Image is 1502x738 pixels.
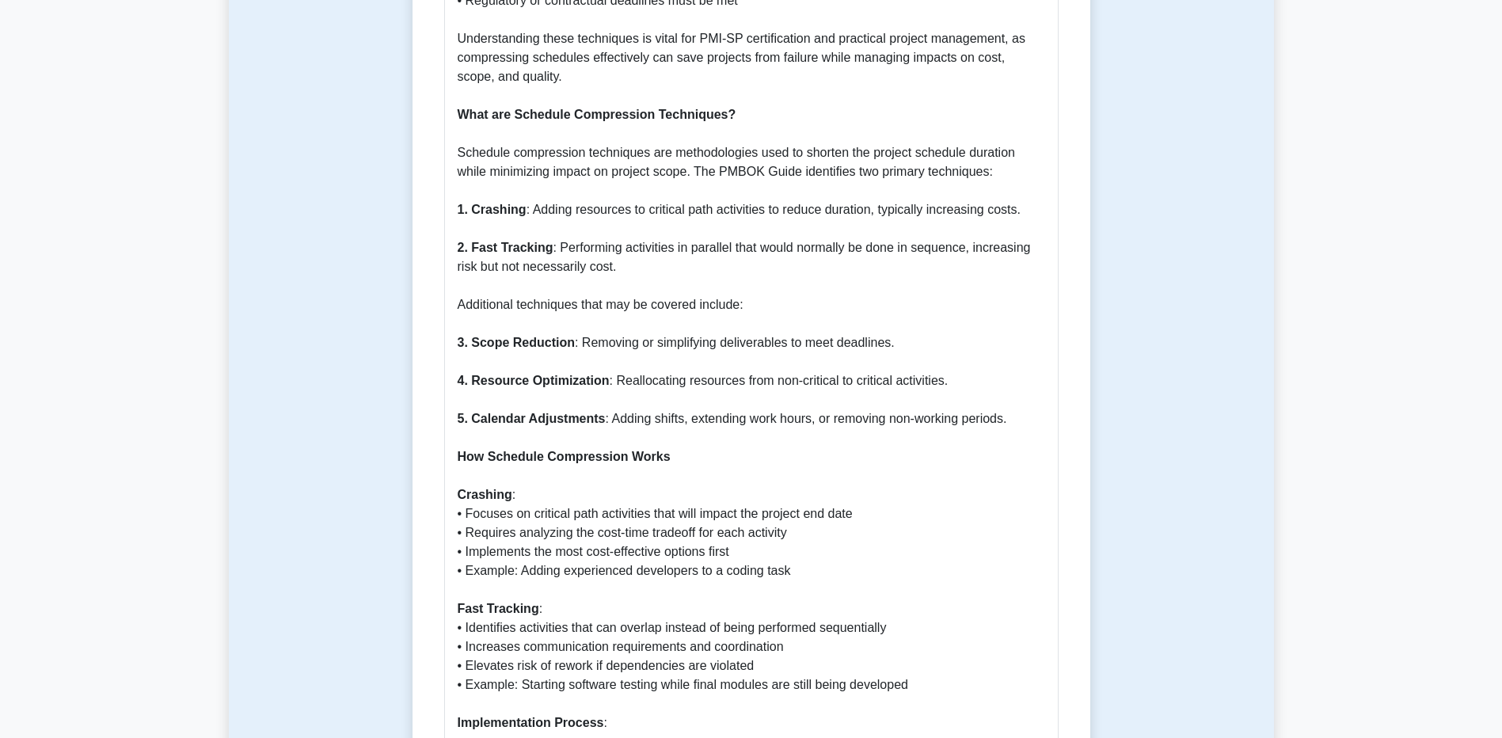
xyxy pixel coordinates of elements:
b: Fast Tracking [458,602,539,615]
b: 3. Scope Reduction [458,336,575,349]
b: 2. Fast Tracking [458,241,553,254]
b: 4. Resource Optimization [458,374,610,387]
b: How Schedule Compression Works [458,450,671,463]
b: Implementation Process [458,716,604,729]
b: 5. Calendar Adjustments [458,412,606,425]
b: Crashing [458,488,512,501]
b: 1. Crashing [458,203,527,216]
b: What are Schedule Compression Techniques? [458,108,736,121]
